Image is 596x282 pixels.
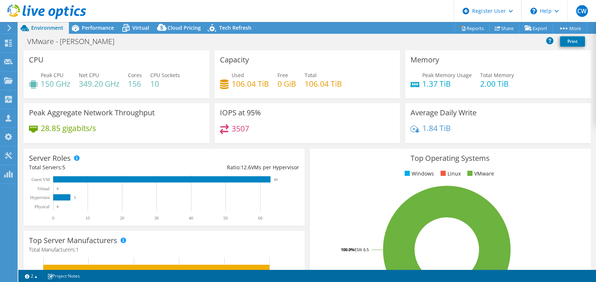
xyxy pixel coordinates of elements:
h4: 28.85 gigabits/s [41,124,96,132]
h4: 156 [128,80,142,88]
text: 10 [85,216,90,221]
span: Tech Refresh [219,24,251,31]
h4: 0 GiB [277,80,296,88]
text: Guest VM [32,177,50,182]
span: Environment [31,24,63,31]
span: 12.6 [241,164,251,171]
text: 20 [120,216,124,221]
span: CPU Sockets [150,72,180,79]
h4: 150 GHz [41,80,70,88]
h3: Top Operating Systems [315,154,585,162]
h3: IOPS at 95% [220,109,261,117]
span: Virtual [132,24,149,31]
h4: 106.04 TiB [305,80,342,88]
div: Ratio: VMs per Hypervisor [164,163,299,171]
span: 5 [62,164,65,171]
a: 2 [20,271,43,281]
h3: Top Server Manufacturers [29,236,117,245]
span: Net CPU [79,72,99,79]
text: 0 [52,216,54,221]
text: 63 [274,178,278,181]
text: 0 [57,205,59,209]
text: 30 [154,216,159,221]
text: 0 [57,187,59,191]
span: Cores [128,72,142,79]
text: Hypervisor [30,195,50,200]
h3: CPU [29,56,44,64]
span: CW [576,5,588,17]
h3: Average Daily Write [411,109,477,117]
text: 5 [74,196,76,199]
tspan: ESXi 6.5 [354,247,369,252]
a: Print [560,36,585,47]
h3: Peak Aggregate Network Throughput [29,109,155,117]
span: Performance [82,24,114,31]
text: 40 [189,216,193,221]
h4: 2.00 TiB [480,80,514,88]
h1: VMware - [PERSON_NAME] [24,37,126,46]
h4: Total Manufacturers: [29,246,299,254]
h4: 349.20 GHz [79,80,119,88]
h4: 1.84 TiB [422,124,451,132]
a: Project Notes [42,271,85,281]
li: VMware [466,170,494,178]
text: 50 [223,216,228,221]
span: Peak Memory Usage [422,72,472,79]
li: Windows [403,170,434,178]
span: Used [232,72,244,79]
h3: Memory [411,56,439,64]
text: Physical [34,204,49,209]
span: Total [305,72,317,79]
span: Cloud Pricing [168,24,201,31]
a: Export [519,22,553,34]
h4: 3507 [232,124,249,133]
span: Free [277,72,288,79]
tspan: 100.0% [341,247,354,252]
h3: Capacity [220,56,249,64]
text: 60 [258,216,262,221]
a: Reports [455,22,490,34]
span: 1 [76,246,79,253]
h4: 1.37 TiB [422,80,472,88]
h4: 106.04 TiB [232,80,269,88]
svg: \n [530,8,537,14]
h3: Server Roles [29,154,71,162]
a: Share [489,22,519,34]
text: Virtual [37,186,50,191]
h4: 10 [150,80,180,88]
span: Peak CPU [41,72,63,79]
li: Linux [439,170,461,178]
div: Total Servers: [29,163,164,171]
a: More [553,22,587,34]
span: Total Memory [480,72,514,79]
